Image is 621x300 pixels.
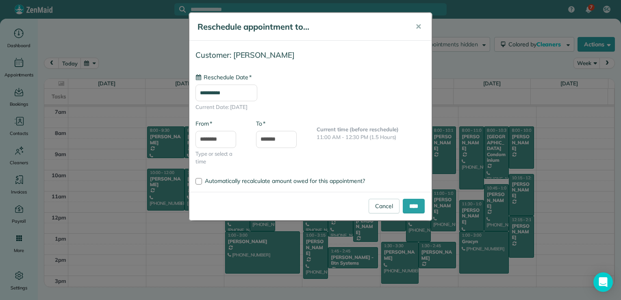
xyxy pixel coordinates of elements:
[195,73,252,81] label: Reschedule Date
[198,21,404,33] h5: Reschedule appointment to...
[369,199,400,213] a: Cancel
[195,103,426,111] span: Current Date: [DATE]
[593,272,613,292] div: Open Intercom Messenger
[317,133,426,141] p: 11:00 AM - 12:30 PM (1.5 Hours)
[195,120,212,128] label: From
[195,150,244,166] span: Type or select a time
[415,22,421,31] span: ✕
[256,120,265,128] label: To
[205,177,365,185] span: Automatically recalculate amount owed for this appointment?
[195,51,426,59] h4: Customer: [PERSON_NAME]
[317,126,399,133] b: Current time (before reschedule)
